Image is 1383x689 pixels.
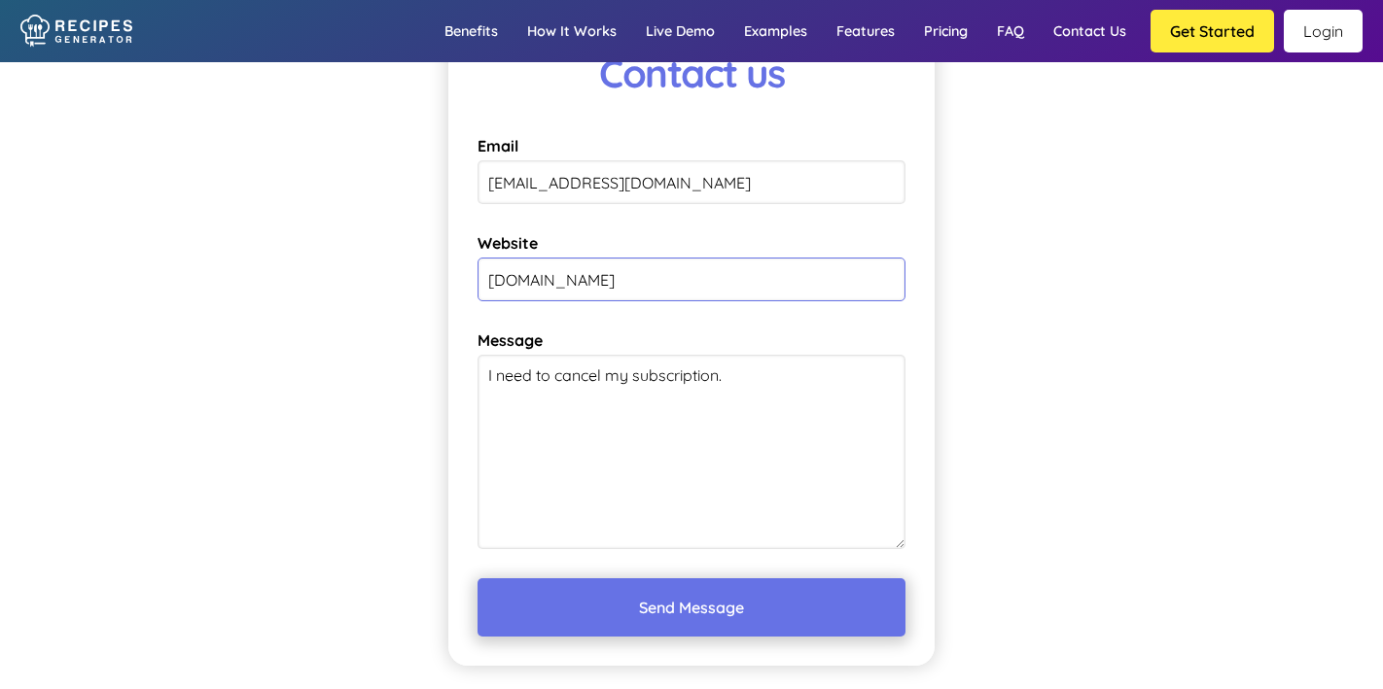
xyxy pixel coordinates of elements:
[478,355,905,549] textarea: Message
[1284,10,1363,52] a: Login
[478,258,905,301] input: Website
[478,136,905,155] span: Email
[909,3,982,59] a: Pricing
[729,3,822,59] a: Examples
[513,3,631,59] a: How it works
[478,233,905,253] span: Website
[478,160,905,204] input: Email
[430,3,513,59] a: Benefits
[478,330,905,350] span: Message
[478,578,905,637] button: Send Message
[1039,3,1141,59] a: Contact us
[631,3,729,59] a: Live demo
[822,3,909,59] a: Features
[1151,10,1274,52] button: Get Started
[982,3,1039,59] a: FAQ
[478,49,905,97] h3: Contact us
